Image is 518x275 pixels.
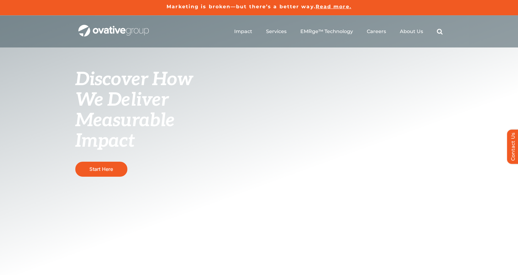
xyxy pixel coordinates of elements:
a: About Us [400,28,423,35]
span: Discover How [75,69,193,91]
span: We Deliver Measurable Impact [75,89,175,152]
span: Start Here [89,166,113,172]
a: Search [437,28,443,35]
a: Read more. [316,4,351,9]
a: OG_Full_horizontal_WHT [78,24,149,30]
a: Impact [234,28,252,35]
a: Careers [367,28,386,35]
a: EMRge™ Technology [300,28,353,35]
a: Services [266,28,287,35]
a: Start Here [75,162,127,177]
a: Marketing is broken—but there’s a better way. [167,4,316,9]
nav: Menu [234,22,443,41]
